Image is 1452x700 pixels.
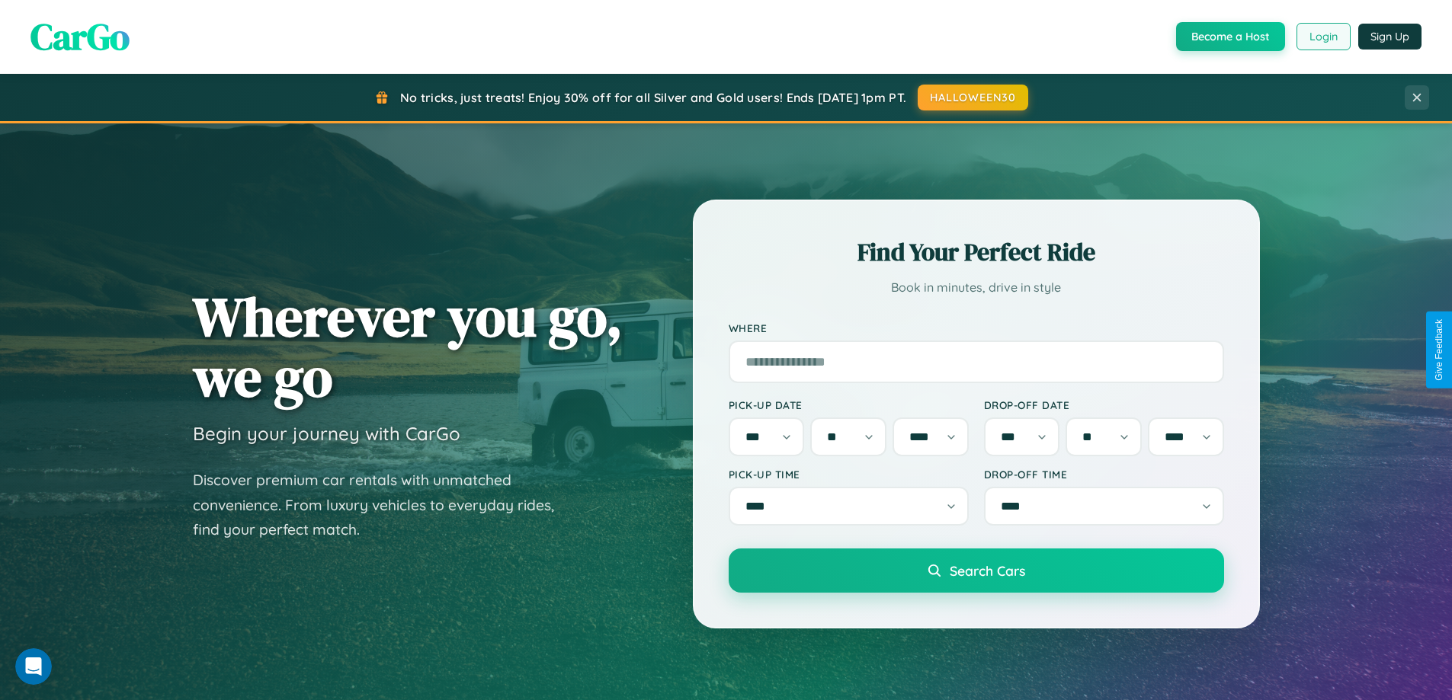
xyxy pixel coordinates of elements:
[729,276,1224,299] p: Book in minutes, drive in style
[984,468,1224,481] label: Drop-off Time
[15,648,52,685] iframe: Intercom live chat
[400,90,906,105] span: No tricks, just treats! Enjoy 30% off for all Silver and Gold users! Ends [DATE] 1pm PT.
[1176,22,1285,51] button: Become a Host
[193,422,460,445] h3: Begin your journey with CarGo
[30,11,130,62] span: CarGo
[729,468,969,481] label: Pick-up Time
[918,85,1028,110] button: HALLOWEEN30
[1297,23,1351,50] button: Login
[729,321,1224,334] label: Where
[1358,24,1422,50] button: Sign Up
[950,562,1025,579] span: Search Cars
[984,398,1224,411] label: Drop-off Date
[729,235,1224,269] h2: Find Your Perfect Ride
[193,286,623,407] h1: Wherever you go, we go
[729,398,969,411] label: Pick-up Date
[1434,319,1444,381] div: Give Feedback
[729,548,1224,593] button: Search Cars
[193,468,574,542] p: Discover premium car rentals with unmatched convenience. From luxury vehicles to everyday rides, ...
